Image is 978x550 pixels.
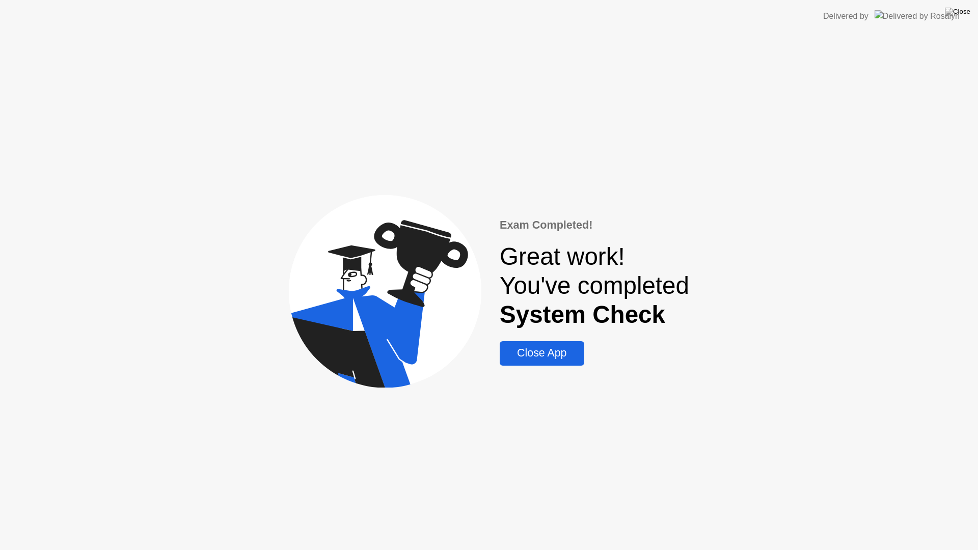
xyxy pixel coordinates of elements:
[500,242,689,329] div: Great work! You've completed
[875,10,960,22] img: Delivered by Rosalyn
[503,347,581,360] div: Close App
[500,217,689,233] div: Exam Completed!
[945,8,970,16] img: Close
[823,10,868,22] div: Delivered by
[500,341,584,366] button: Close App
[500,301,665,328] b: System Check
